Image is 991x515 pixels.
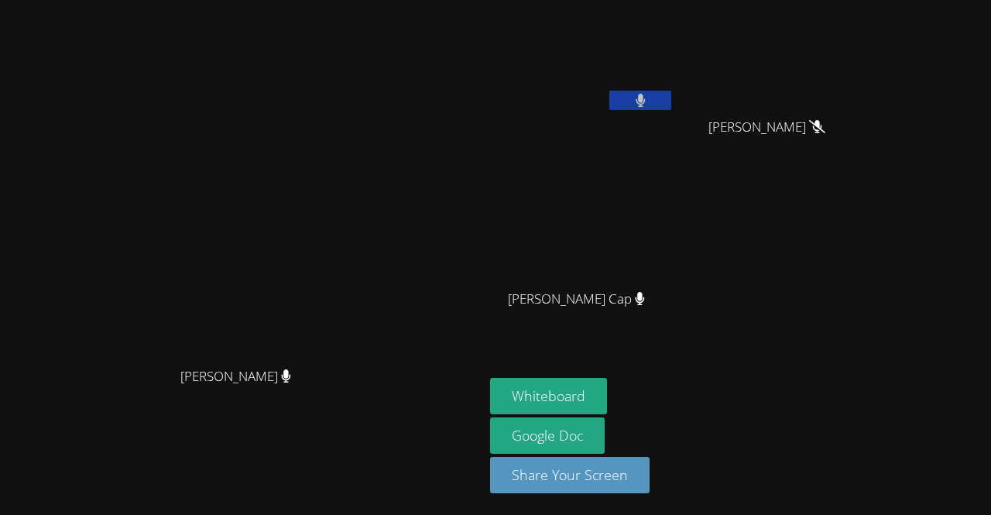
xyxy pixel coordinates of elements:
[708,116,825,139] span: [PERSON_NAME]
[490,417,605,454] a: Google Doc
[490,378,607,414] button: Whiteboard
[490,457,650,493] button: Share Your Screen
[180,366,291,388] span: [PERSON_NAME]
[508,288,645,311] span: [PERSON_NAME] Cap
